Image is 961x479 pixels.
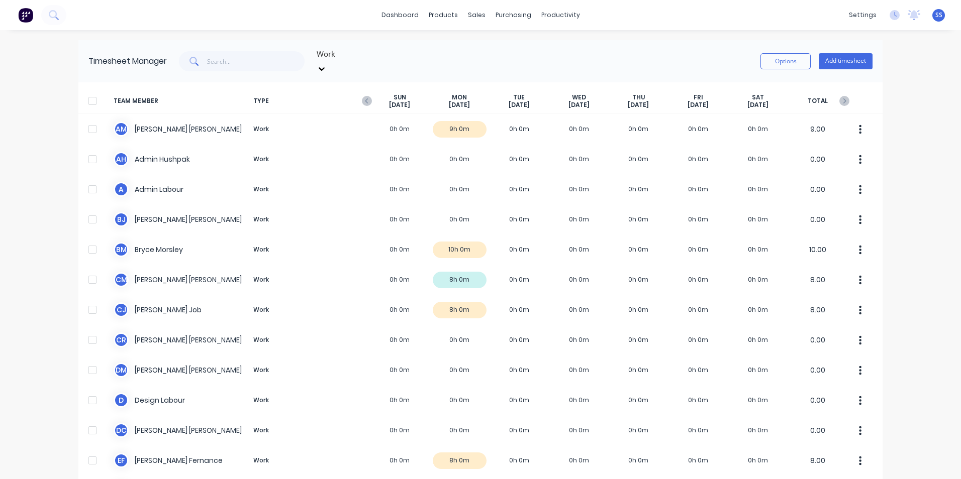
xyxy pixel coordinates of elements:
[449,101,470,109] span: [DATE]
[207,51,305,71] input: Search...
[424,8,463,23] div: products
[694,93,703,101] span: FRI
[18,8,33,23] img: Factory
[628,101,649,109] span: [DATE]
[819,53,873,69] button: Add timesheet
[513,93,525,101] span: TUE
[935,11,942,20] span: SS
[452,93,467,101] span: MON
[844,8,882,23] div: settings
[572,93,586,101] span: WED
[509,101,530,109] span: [DATE]
[114,93,249,109] span: TEAM MEMBER
[688,101,709,109] span: [DATE]
[632,93,645,101] span: THU
[568,101,590,109] span: [DATE]
[376,8,424,23] a: dashboard
[389,101,410,109] span: [DATE]
[760,53,811,69] button: Options
[88,55,167,67] div: Timesheet Manager
[752,93,764,101] span: SAT
[394,93,406,101] span: SUN
[463,8,491,23] div: sales
[491,8,536,23] div: purchasing
[747,101,768,109] span: [DATE]
[788,93,847,109] span: TOTAL
[536,8,585,23] div: productivity
[249,93,370,109] span: TYPE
